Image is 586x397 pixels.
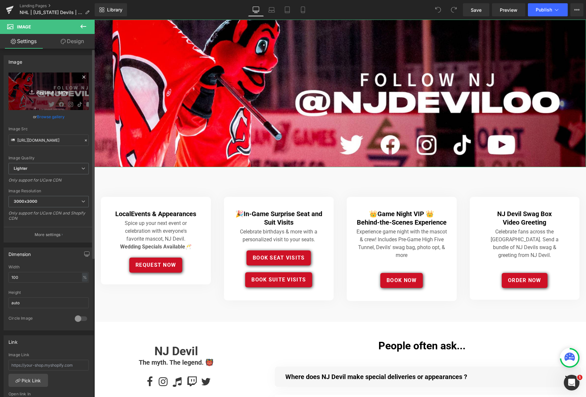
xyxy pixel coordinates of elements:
b: 3000x3000 [14,199,37,204]
a: ORDER NOW [407,253,453,268]
span: BOOK SEAT VISITS [158,235,210,241]
div: Link [8,336,18,345]
div: Image Src [8,127,89,131]
span: ORDER NOW [414,258,447,264]
div: or [8,113,89,120]
strong: Wedding Specials Available [26,224,91,230]
i: Replace Image [23,87,75,95]
strong: Local [21,190,37,198]
a: REQUEST NOW [35,238,88,253]
div: Open link In [8,392,89,396]
b: Lighter [14,166,27,171]
input: https://your-shop.myshopify.com [8,360,89,371]
p: Spice up your next event or celebration with everyone's favorite mascot, NJ Devil. [21,200,102,223]
a: Preview [492,3,525,16]
div: Image Link [8,353,89,357]
span: Book NOW [292,258,322,264]
a: Tablet [279,3,295,16]
span: NHL | [US_STATE] Devils | NJ Devil [20,10,82,15]
h4: Video Greeting [384,198,477,207]
span: Image [17,24,31,29]
div: Circle Image [8,316,68,323]
strong: Where does NJ Devil make special deliveries or appearances ? [191,353,373,361]
a: Book NOW [286,253,328,268]
span: BOOK SUITE VISITS [157,257,212,263]
h4: 👑 [261,190,354,198]
h1: People often ask... [169,318,487,334]
div: % [82,273,88,282]
div: Image [8,56,22,65]
strong: The myth. The legend. 👹 [44,339,119,347]
span: 🥂 [91,224,97,230]
span: Save [471,7,482,13]
a: Mobile [295,3,311,16]
h4: Behind-the-Scenes Experience [261,198,354,207]
span: NJ Devil Swag Box [403,190,457,198]
a: Design [49,34,96,49]
span: Celebrate birthdays & more with a personalized visit to your seats. [146,209,223,223]
span: Game Night VIP 👑 [283,190,340,198]
span: REQUEST NOW [41,242,82,248]
button: More [570,3,583,16]
input: auto [8,297,89,308]
span: In-Game Surprise Seat and Suit Visits [149,190,228,207]
strong: Events & Appearances [37,190,102,198]
button: Undo [432,3,445,16]
p: Celebrate fans across the [GEOGRAPHIC_DATA]. Send a bundle of NJ Devils swag & greeting from NJ D... [390,208,471,240]
a: Browse gallery [37,111,65,122]
span: Publish [536,7,552,12]
input: Link [8,135,89,146]
div: Height [8,290,89,295]
button: Redo [447,3,460,16]
button: Publish [528,3,568,16]
h4: 🎉 [138,190,231,207]
p: Experience game night with the mascot & crew! Includes Pre-Game High Five Tunnel, Devils' swag ba... [261,208,354,240]
span: Preview [500,7,517,13]
a: Pick Link [8,374,48,387]
span: 1 [577,375,582,380]
button: More settings [4,227,93,242]
strong: NJ Devil [60,325,104,339]
a: Landing Pages [20,3,95,8]
a: BOOK SEAT VISITS [152,231,216,246]
div: Dimension [8,248,31,257]
span: Library [107,7,122,13]
div: Image Quality [8,156,89,160]
div: Image Resolution [8,189,89,193]
iframe: Intercom live chat [564,375,579,390]
a: Laptop [264,3,279,16]
a: Desktop [248,3,264,16]
a: New Library [95,3,127,16]
a: BOOK SUITE VISITS [151,253,218,268]
div: Width [8,265,89,269]
p: More settings [35,232,61,238]
input: auto [8,272,89,283]
div: Only support for UCare CDN [8,178,89,187]
div: Only support for UCare CDN and Shopify CDN [8,211,89,225]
